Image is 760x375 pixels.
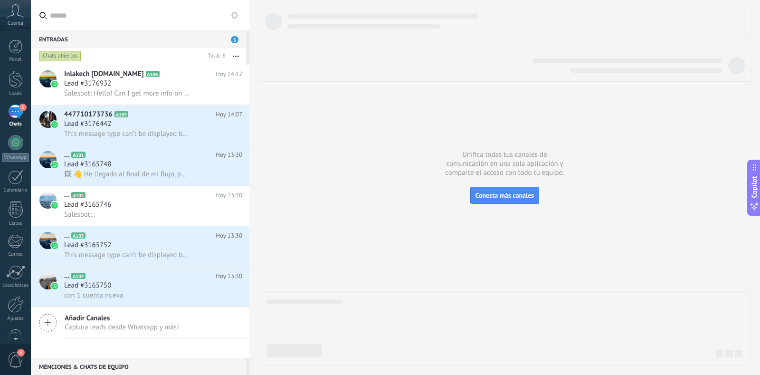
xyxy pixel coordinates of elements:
[64,240,111,250] span: Lead #3165752
[475,191,534,200] span: Conecta más canales
[216,271,242,281] span: Hoy 13:30
[31,105,249,145] a: avataricon447710173736A105Hoy 14:07Lead #3176442This message type can’t be displayed because it’s...
[64,271,69,281] span: ...
[226,48,246,65] button: Más
[51,283,58,289] img: icon
[216,231,242,240] span: Hoy 13:30
[19,104,27,111] span: 3
[2,187,29,193] div: Calendario
[2,153,29,162] div: WhatsApp
[64,119,111,129] span: Lead #3176442
[64,191,69,200] span: ...
[31,267,249,307] a: avataricon...A104Hoy 13:30Lead #3165750con 1 cuenta nueva
[51,242,58,249] img: icon
[216,110,242,119] span: Hoy 14:07
[65,323,179,332] span: Captura leads desde Whatsapp y más!
[31,145,249,185] a: avataricon...A101Hoy 13:30Lead #3165748🖼 👋 He llegado al final de mi flujo, pero puedes seguir ch...
[64,291,123,300] span: con 1 cuenta nueva
[31,226,249,266] a: avataricon...A103Hoy 13:30Lead #3165752This message type can’t be displayed because it’s not supp...
[65,314,179,323] span: Añadir Canales
[216,191,242,200] span: Hoy 13:30
[2,57,29,63] div: Panel
[31,30,246,48] div: Entradas
[51,121,58,128] img: icon
[64,129,190,138] span: This message type can’t be displayed because it’s not supported yet.
[2,282,29,288] div: Estadísticas
[114,111,128,117] span: A105
[64,89,190,98] span: Salesbot: Hello! Can I get more info on this?
[64,200,111,210] span: Lead #3165746
[216,150,242,160] span: Hoy 13:30
[64,170,190,179] span: 🖼 👋 He llegado al final de mi flujo, pero puedes seguir chateando en esta conversación o reinicia...
[51,81,58,87] img: icon
[31,186,249,226] a: avataricon...A102Hoy 13:30Lead #3165746Salesbot: .
[2,316,29,322] div: Ajustes
[64,281,111,290] span: Lead #3165750
[64,231,69,240] span: ...
[71,192,85,198] span: A102
[146,71,160,77] span: A106
[31,65,249,105] a: avatariconInlakech [DOMAIN_NAME]A106Hoy 14:12Lead #3176932Salesbot: Hello! Can I get more info on...
[204,51,226,61] div: Total: 6
[216,69,242,79] span: Hoy 14:12
[750,176,759,198] span: Copilot
[31,358,246,375] div: Menciones & Chats de equipo
[470,187,539,204] button: Conecta más canales
[64,110,113,119] span: 447710173736
[64,69,144,79] span: Inlakech [DOMAIN_NAME]
[64,150,69,160] span: ...
[2,251,29,258] div: Correo
[64,160,111,169] span: Lead #3165748
[39,50,81,62] div: Chats abiertos
[64,210,95,219] span: Salesbot: .
[51,162,58,168] img: icon
[51,202,58,209] img: icon
[71,152,85,158] span: A101
[2,91,29,97] div: Leads
[71,232,85,239] span: A103
[2,121,29,127] div: Chats
[2,221,29,227] div: Listas
[17,349,25,356] span: 3
[231,36,238,43] span: 3
[64,79,111,88] span: Lead #3176932
[8,20,23,27] span: Cuenta
[64,250,190,260] span: This message type can’t be displayed because it’s not supported yet.
[71,273,85,279] span: A104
